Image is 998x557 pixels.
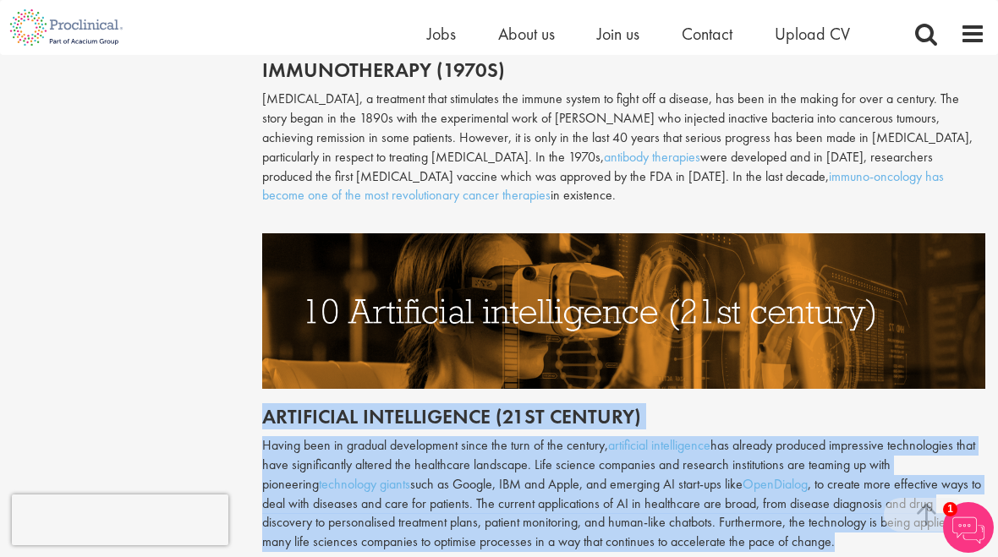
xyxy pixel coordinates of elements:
[682,23,732,45] a: Contact
[943,502,957,516] span: 1
[608,436,710,454] a: artificial intelligence
[262,167,944,205] a: immuno-oncology has become one of the most revolutionary cancer therapies
[498,23,555,45] a: About us
[262,436,985,552] p: Having been in gradual development since the turn of the century, has already produced impressive...
[262,90,985,205] div: [MEDICAL_DATA], a treatment that stimulates the immune system to fight off a disease, has been in...
[262,233,985,389] img: Artificial Intelligence (21st century)
[319,475,410,493] a: technology giants
[743,475,808,493] a: OpenDialog
[427,23,456,45] a: Jobs
[943,502,994,553] img: Chatbot
[597,23,639,45] a: Join us
[262,59,985,81] h2: Immunotherapy (1970s)
[262,406,985,428] h2: Artificial intelligence (21st century)
[775,23,850,45] a: Upload CV
[604,148,700,166] a: antibody therapies
[12,494,228,545] iframe: reCAPTCHA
